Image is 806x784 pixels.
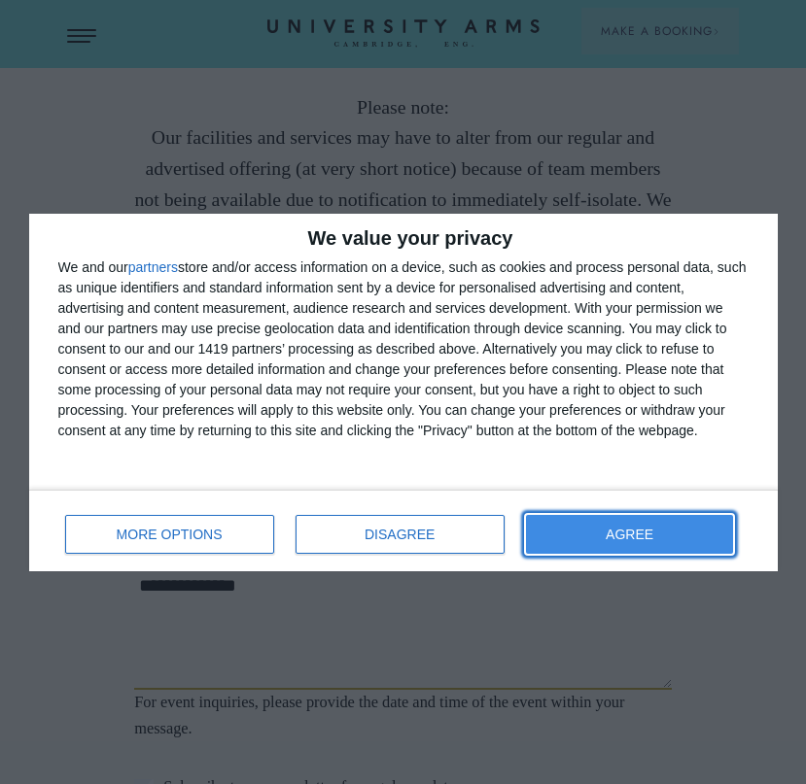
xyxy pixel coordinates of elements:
[365,528,435,541] span: DISAGREE
[128,260,178,274] button: partners
[58,257,749,441] div: We and our store and/or access information on a device, such as cookies and process personal data...
[29,214,778,571] div: qc-cmp2-ui
[526,515,734,554] button: AGREE
[296,515,505,554] button: DISAGREE
[58,228,749,248] h2: We value your privacy
[117,528,223,541] span: MORE OPTIONS
[65,515,274,554] button: MORE OPTIONS
[606,528,653,541] span: AGREE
